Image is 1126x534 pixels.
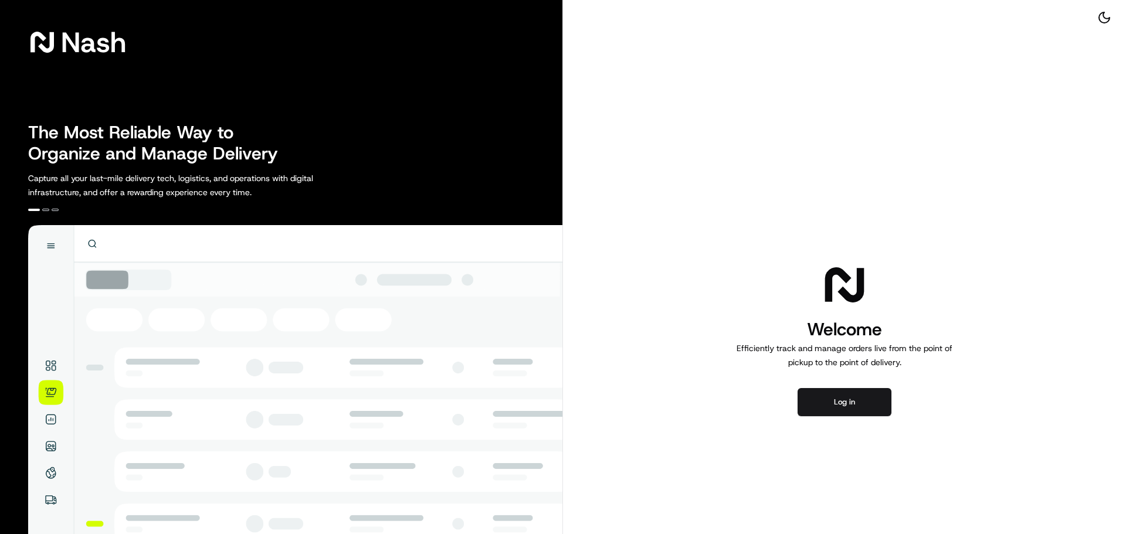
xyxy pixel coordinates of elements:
h2: The Most Reliable Way to Organize and Manage Delivery [28,122,291,164]
span: Nash [61,30,126,54]
h1: Welcome [732,318,957,341]
button: Log in [798,388,891,416]
p: Efficiently track and manage orders live from the point of pickup to the point of delivery. [732,341,957,369]
p: Capture all your last-mile delivery tech, logistics, and operations with digital infrastructure, ... [28,171,366,199]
